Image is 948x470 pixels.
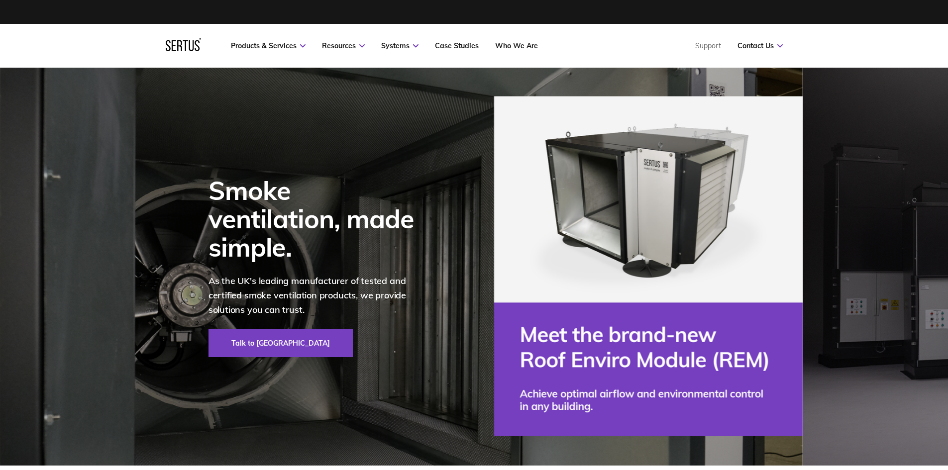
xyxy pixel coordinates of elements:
[231,41,306,50] a: Products & Services
[435,41,479,50] a: Case Studies
[381,41,419,50] a: Systems
[322,41,365,50] a: Resources
[495,41,538,50] a: Who We Are
[209,274,427,317] p: As the UK's leading manufacturer of tested and certified smoke ventilation products, we provide s...
[695,41,721,50] a: Support
[209,329,353,357] a: Talk to [GEOGRAPHIC_DATA]
[737,41,783,50] a: Contact Us
[209,176,427,262] div: Smoke ventilation, made simple.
